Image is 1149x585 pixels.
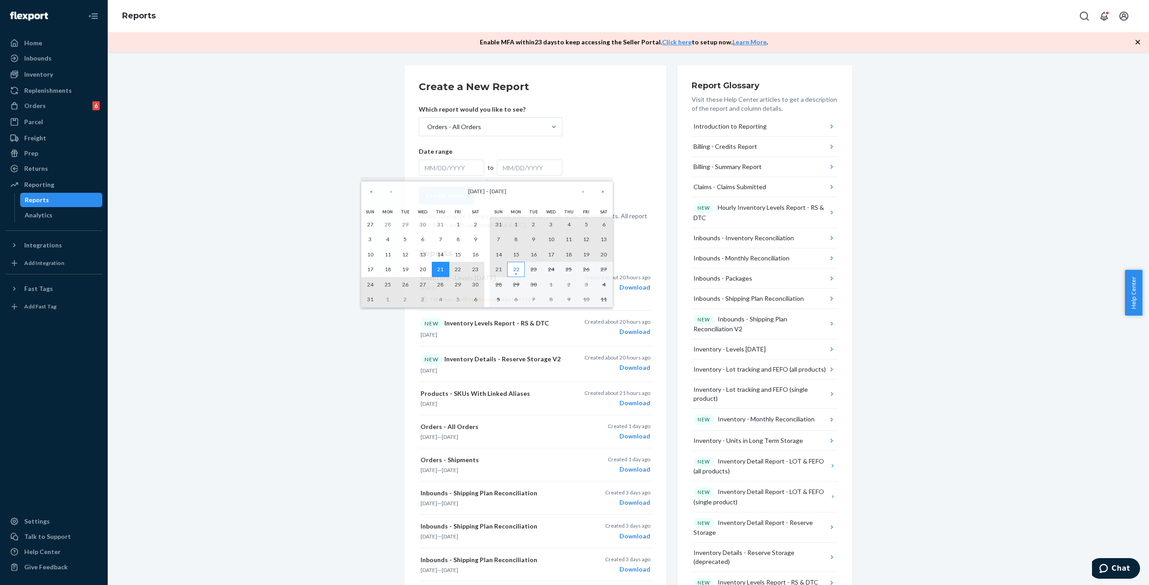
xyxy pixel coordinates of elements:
[531,281,537,288] abbr: September 30, 2025
[24,54,52,63] div: Inbounds
[396,277,414,292] button: August 26, 2025
[5,238,102,252] button: Integrations
[560,247,578,262] button: September 18, 2025
[490,217,507,232] button: August 31, 2025
[532,236,535,243] abbr: September 9, 2025
[490,262,507,277] button: September 21, 2025
[439,296,442,303] abbr: September 4, 2025
[566,236,572,243] abbr: September 11, 2025
[608,422,650,430] p: Created 1 day ago
[419,481,652,515] button: Inbounds - Shipping Plan Reconciliation[DATE]—[DATE]Created 3 days agoDownload
[692,512,838,543] button: NEWInventory Detail Report - Reserve Storage
[367,221,373,228] abbr: July 27, 2025
[602,281,605,288] abbr: October 4, 2025
[5,146,102,160] a: Prep
[396,247,414,262] button: August 12, 2025
[442,433,458,440] time: [DATE]
[513,251,519,258] abbr: September 15, 2025
[692,409,838,431] button: NEWInventory - Monthly Reconciliation
[584,389,650,397] p: Created about 21 hours ago
[595,232,613,247] button: September 13, 2025
[485,188,490,195] span: –
[456,236,460,243] abbr: August 8, 2025
[455,281,461,288] abbr: August 29, 2025
[437,266,443,273] abbr: August 21, 2025
[525,217,542,232] button: September 2, 2025
[585,281,588,288] abbr: October 3, 2025
[414,292,431,307] button: September 3, 2025
[402,251,408,258] abbr: August 12, 2025
[24,134,46,143] div: Freight
[608,465,650,474] div: Download
[421,455,572,464] p: Orders - Shipments
[421,422,572,431] p: Orders - All Orders
[5,256,102,270] a: Add Integration
[697,489,710,496] p: NEW
[578,247,595,262] button: September 19, 2025
[456,221,460,228] abbr: August 1, 2025
[584,354,650,361] p: Created about 20 hours ago
[421,533,572,540] p: —
[692,289,838,309] button: Inbounds - Shipping Plan Reconciliation
[467,232,484,247] button: August 9, 2025
[567,221,570,228] abbr: September 4, 2025
[402,221,408,228] abbr: July 29, 2025
[20,208,103,222] a: Analytics
[5,131,102,145] a: Freight
[693,182,766,191] div: Claims - Claims Submitted
[421,296,424,303] abbr: September 3, 2025
[697,204,710,212] p: NEW
[432,232,449,247] button: August 7, 2025
[560,217,578,232] button: September 4, 2025
[24,101,46,110] div: Orders
[697,316,710,323] p: NEW
[693,345,766,354] div: Inventory - Levels [DATE]
[368,236,372,243] abbr: August 3, 2025
[379,292,396,307] button: September 1, 2025
[601,296,607,303] abbr: October 11, 2025
[396,262,414,277] button: August 19, 2025
[542,247,560,262] button: September 17, 2025
[419,311,652,346] button: NEWInventory Levels Report - RS & DTC[DATE]Created about 20 hours agoDownload
[605,489,650,496] p: Created 3 days ago
[24,284,53,293] div: Fast Tags
[24,241,62,250] div: Integrations
[601,251,607,258] abbr: September 20, 2025
[361,277,379,292] button: August 24, 2025
[421,433,437,440] time: [DATE]
[693,456,829,476] div: Inventory Detail Report - LOT & FEFO (all products)
[566,266,572,273] abbr: September 25, 2025
[5,36,102,50] a: Home
[496,266,502,273] abbr: September 21, 2025
[5,115,102,129] a: Parcel
[605,522,650,529] p: Created 3 days ago
[693,162,762,171] div: Billing - Summary Report
[472,251,478,258] abbr: August 16, 2025
[578,232,595,247] button: September 12, 2025
[24,547,61,556] div: Help Center
[361,232,379,247] button: August 3, 2025
[697,520,710,527] p: NEW
[361,262,379,277] button: August 17, 2025
[455,266,461,273] abbr: August 22, 2025
[449,217,467,232] button: August 1, 2025
[496,281,502,288] abbr: September 28, 2025
[403,236,407,243] abbr: August 5, 2025
[467,247,484,262] button: August 16, 2025
[385,221,391,228] abbr: July 28, 2025
[692,451,838,482] button: NEWInventory Detail Report - LOT & FEFO (all products)
[584,399,650,407] div: Download
[584,318,650,325] p: Created about 20 hours ago
[122,11,156,21] a: Reports
[474,221,477,228] abbr: August 2, 2025
[24,164,48,173] div: Returns
[5,299,102,314] a: Add Fast Tag
[490,247,507,262] button: September 14, 2025
[496,251,502,258] abbr: September 14, 2025
[24,117,43,126] div: Parcel
[584,283,650,292] div: Download
[421,389,572,398] p: Products - SKUs With Linked Aliases
[467,277,484,292] button: August 30, 2025
[692,228,838,248] button: Inbounds - Inventory Reconciliation
[583,266,589,273] abbr: September 26, 2025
